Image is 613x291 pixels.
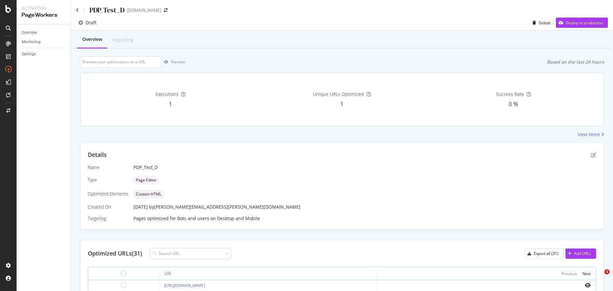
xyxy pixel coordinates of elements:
[591,152,596,157] div: pen-to-square
[562,270,577,277] button: Previous
[164,271,171,276] div: URL
[133,176,159,185] div: neutral label
[574,251,591,256] div: Add URLs
[585,283,591,288] i: eye
[22,39,66,45] a: Monitoring
[133,164,596,171] div: PDP_Test_D
[171,59,185,65] div: Preview
[582,270,591,277] button: Next
[578,131,604,138] a: View More
[22,5,65,11] div: Activation
[88,191,128,197] div: Optimized Elements
[133,204,596,210] div: [DATE]
[496,91,524,97] span: Success Rate
[133,215,596,222] div: Pages optimized for on
[133,190,164,199] div: neutral label
[88,204,128,210] div: Created On
[22,39,41,45] div: Monitoring
[578,131,600,138] div: View More
[556,18,608,28] button: Deploy to production
[566,20,603,26] div: Deploy to production
[217,215,260,222] div: Desktop and Mobile
[591,269,607,285] iframe: Intercom live chat
[340,100,344,108] span: 1
[136,178,156,182] span: Page Editor
[22,29,37,36] div: Overview
[164,8,168,12] div: arrow-right-arrow-left
[136,192,161,196] span: Custom HTML
[88,215,128,222] div: Targeting
[89,5,125,15] div: PDP_Test_D
[525,249,564,259] button: Export all (31)
[155,91,178,97] span: Executions
[313,91,364,97] span: Unique URLs Optimized
[88,164,128,171] div: Name
[112,37,133,43] div: Reporting
[82,36,102,42] div: Overview
[547,59,604,65] div: Based on the last 24 hours
[22,29,66,36] a: Overview
[88,249,142,258] div: Optimized URLs (31)
[509,100,518,108] span: 0 %
[22,51,36,57] div: Settings
[539,20,550,26] div: Delete
[22,51,66,57] a: Settings
[534,251,558,256] div: Export all (31)
[604,269,609,274] span: 1
[88,151,107,159] div: Details
[582,271,591,276] div: Next
[169,100,172,108] span: 1
[76,8,79,12] a: Click to go back
[164,283,205,288] a: [URL][DOMAIN_NAME]
[562,271,577,276] div: Previous
[86,19,96,26] div: Draft
[177,215,209,222] div: Bots and users
[127,7,161,13] div: [DOMAIN_NAME]
[80,56,161,67] input: Preview your optimization on a URL
[150,248,231,259] input: Search URL
[161,57,185,67] button: Preview
[565,249,596,259] button: Add URLs
[22,11,65,19] div: PageWorkers
[530,18,550,28] button: Delete
[88,177,128,183] div: Type
[149,204,300,210] div: by [PERSON_NAME][EMAIL_ADDRESS][PERSON_NAME][DOMAIN_NAME]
